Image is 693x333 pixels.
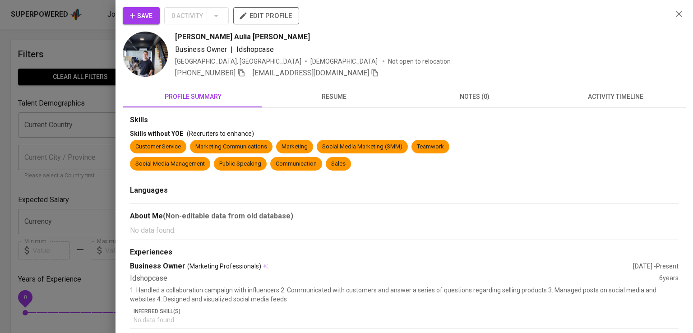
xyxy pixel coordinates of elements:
p: No data found. [130,225,679,236]
span: notes (0) [410,91,540,102]
span: Business Owner [175,45,227,54]
p: No data found. [134,315,679,324]
span: (Marketing Professionals) [187,262,261,271]
span: [PHONE_NUMBER] [175,69,236,77]
div: Skills [130,115,679,125]
span: [PERSON_NAME] Aulia [PERSON_NAME] [175,32,310,42]
div: Social Media Marketing (SMM) [322,143,402,151]
div: 6 years [659,273,679,284]
div: Marketing [282,143,308,151]
div: Public Speaking [219,160,261,168]
div: Customer Service [135,143,181,151]
div: Languages [130,185,679,196]
span: resume [269,91,399,102]
b: (Non-editable data from old database) [163,212,293,220]
button: Save [123,7,160,24]
p: Not open to relocation [388,57,451,66]
button: edit profile [233,7,299,24]
div: [GEOGRAPHIC_DATA], [GEOGRAPHIC_DATA] [175,57,301,66]
div: Experiences [130,247,679,258]
span: (Recruiters to enhance) [187,130,254,137]
div: Marketing Communications [195,143,267,151]
p: Inferred Skill(s) [134,307,679,315]
span: Skills without YOE [130,130,183,137]
span: Idshopcase [236,45,274,54]
span: [DEMOGRAPHIC_DATA] [310,57,379,66]
div: Idshopcase [130,273,659,284]
p: 1. Handled a collaboration campaign with influencers 2. Communicated with customers and answer a ... [130,286,679,304]
span: Save [130,10,152,22]
div: About Me [130,211,679,222]
div: Communication [276,160,317,168]
div: Social Media Management [135,160,205,168]
div: Business Owner [130,261,633,272]
a: edit profile [233,12,299,19]
img: 971a48e0436d1c9711a6498172e22553.jpg [123,32,168,77]
span: edit profile [240,10,292,22]
div: [DATE] - Present [633,262,679,271]
div: Sales [331,160,346,168]
span: [EMAIL_ADDRESS][DOMAIN_NAME] [253,69,369,77]
span: | [231,44,233,55]
div: Teamwork [417,143,444,151]
span: profile summary [128,91,258,102]
span: activity timeline [550,91,680,102]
